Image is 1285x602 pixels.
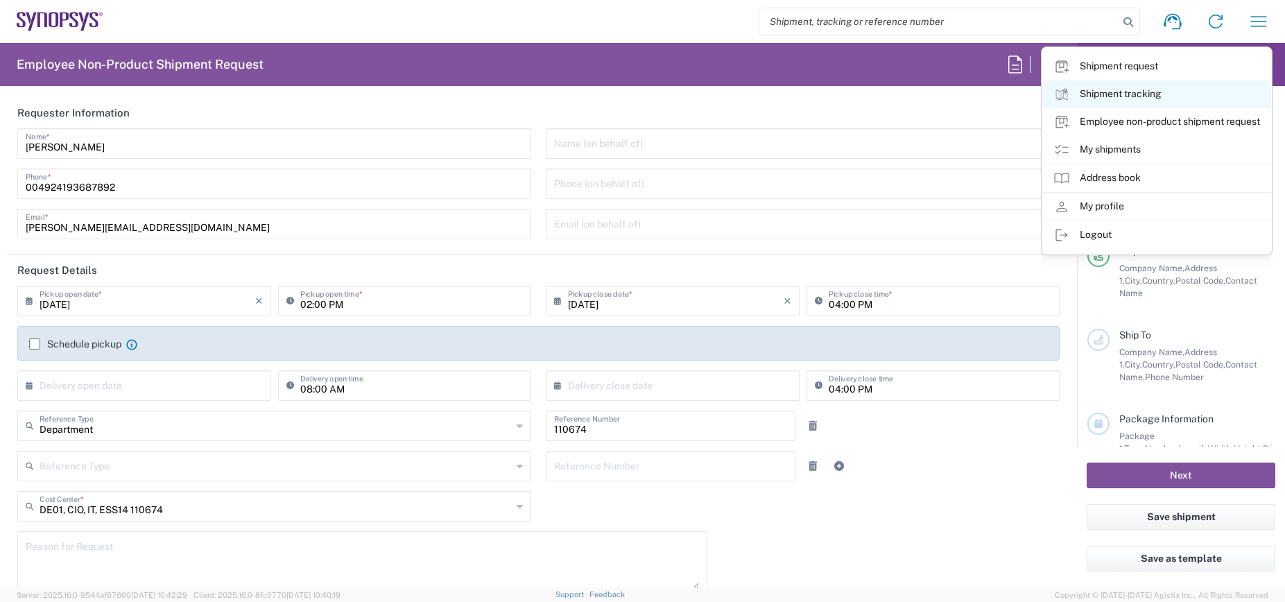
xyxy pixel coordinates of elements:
[255,290,263,312] i: ×
[193,591,340,599] span: Client: 2025.16.0-8fc0770
[1178,443,1208,454] span: Length,
[1042,53,1271,80] a: Shipment request
[1175,359,1225,370] span: Postal Code,
[1042,80,1271,108] a: Shipment tracking
[829,456,849,476] a: Add Reference
[1119,329,1151,341] span: Ship To
[1142,275,1175,286] span: Country,
[1042,221,1271,249] a: Logout
[1119,431,1155,454] span: Package 1:
[17,106,130,120] h2: Requester Information
[1145,372,1204,382] span: Phone Number
[1208,443,1234,454] span: Width,
[1087,504,1275,530] button: Save shipment
[803,416,822,436] a: Remove Reference
[1234,443,1263,454] span: Height,
[286,591,340,599] span: [DATE] 10:40:19
[759,8,1119,35] input: Shipment, tracking or reference number
[589,590,625,599] a: Feedback
[1042,193,1271,221] a: My profile
[1087,463,1275,488] button: Next
[784,290,791,312] i: ×
[1125,275,1142,286] span: City,
[1175,275,1225,286] span: Postal Code,
[1042,108,1271,136] a: Employee non-product shipment request
[1142,359,1175,370] span: Country,
[555,590,590,599] a: Support
[1124,443,1145,454] span: Type,
[1119,347,1184,357] span: Company Name,
[1145,443,1178,454] span: Number,
[1125,359,1142,370] span: City,
[17,591,187,599] span: Server: 2025.16.0-9544af67660
[1087,546,1275,571] button: Save as template
[131,591,187,599] span: [DATE] 10:42:29
[1042,136,1271,164] a: My shipments
[29,338,121,350] label: Schedule pickup
[17,264,97,277] h2: Request Details
[1119,263,1184,273] span: Company Name,
[1042,164,1271,192] a: Address book
[17,56,264,73] h2: Employee Non-Product Shipment Request
[1119,413,1214,424] span: Package Information
[1055,589,1268,601] span: Copyright © [DATE]-[DATE] Agistix Inc., All Rights Reserved
[803,456,822,476] a: Remove Reference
